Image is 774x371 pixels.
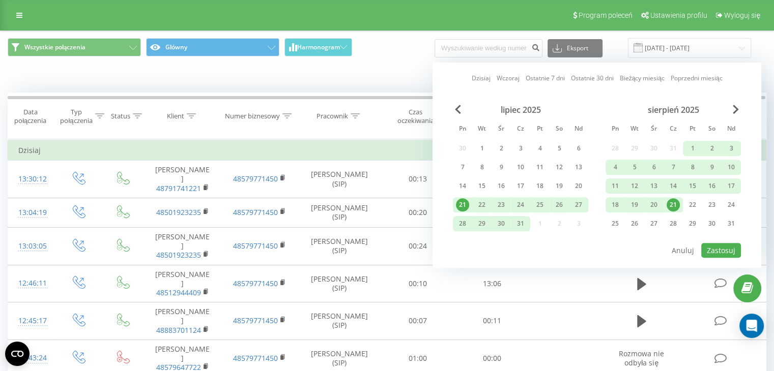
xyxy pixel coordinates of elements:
[298,161,381,198] td: [PERSON_NAME] (SIP)
[550,197,569,212] div: sob 26 lip 2025
[492,141,511,156] div: śr 2 lip 2025
[472,197,492,212] div: wt 22 lip 2025
[8,38,141,56] button: Wszystkie połączenia
[686,179,699,193] div: 15
[733,105,739,114] span: Next Month
[456,217,469,230] div: 28
[702,160,722,175] div: sob 9 sie 2025
[647,161,661,174] div: 6
[495,161,508,174] div: 9
[530,141,550,156] div: pt 4 lip 2025
[495,217,508,230] div: 30
[625,178,644,194] div: wt 12 sie 2025
[683,160,702,175] div: pt 8 sie 2025
[606,178,625,194] div: pon 11 sie 2025
[298,265,381,302] td: [PERSON_NAME] (SIP)
[705,142,719,155] div: 2
[628,161,641,174] div: 5
[471,74,490,83] a: Dzisiaj
[475,198,489,211] div: 22
[455,265,529,302] td: 13:06
[496,74,519,83] a: Wczoraj
[572,179,585,193] div: 20
[569,178,588,194] div: ndz 20 lip 2025
[628,179,641,193] div: 12
[381,228,455,265] td: 00:24
[644,216,664,231] div: śr 27 sie 2025
[685,122,700,137] abbr: piątek
[233,174,278,183] a: 48579771450
[18,273,45,293] div: 12:46:11
[552,122,567,137] abbr: sobota
[683,197,702,212] div: pt 22 sie 2025
[18,311,45,331] div: 12:45:17
[317,112,348,120] div: Pracownik
[514,217,527,230] div: 31
[647,179,661,193] div: 13
[511,178,530,194] div: czw 17 lip 2025
[381,302,455,340] td: 00:07
[686,161,699,174] div: 8
[664,197,683,212] div: czw 21 sie 2025
[579,11,633,19] span: Program poleceń
[705,198,719,211] div: 23
[647,217,661,230] div: 27
[233,353,278,363] a: 48579771450
[572,161,585,174] div: 13
[702,216,722,231] div: sob 30 sie 2025
[647,198,661,211] div: 20
[569,141,588,156] div: ndz 6 lip 2025
[722,178,741,194] div: ndz 17 sie 2025
[606,105,741,115] div: sierpień 2025
[606,216,625,231] div: pon 25 sie 2025
[456,161,469,174] div: 7
[495,142,508,155] div: 2
[702,197,722,212] div: sob 23 sie 2025
[533,198,547,211] div: 25
[453,197,472,212] div: pon 21 lip 2025
[609,161,622,174] div: 4
[628,217,641,230] div: 26
[156,325,201,335] a: 48883701124
[381,161,455,198] td: 00:13
[569,160,588,175] div: ndz 13 lip 2025
[722,141,741,156] div: ndz 3 sie 2025
[650,11,707,19] span: Ustawienia profilu
[686,142,699,155] div: 1
[453,160,472,175] div: pon 7 lip 2025
[472,141,492,156] div: wt 1 lip 2025
[233,207,278,217] a: 48579771450
[511,141,530,156] div: czw 3 lip 2025
[453,178,472,194] div: pon 14 lip 2025
[702,141,722,156] div: sob 2 sie 2025
[533,142,547,155] div: 4
[609,217,622,230] div: 25
[532,122,548,137] abbr: piątek
[514,179,527,193] div: 17
[666,243,700,258] button: Anuluj
[725,161,738,174] div: 10
[667,161,680,174] div: 7
[284,38,352,56] button: Harmonogram
[686,198,699,211] div: 22
[570,74,613,83] a: Ostatnie 30 dni
[492,178,511,194] div: śr 16 lip 2025
[533,179,547,193] div: 18
[667,198,680,211] div: 21
[628,198,641,211] div: 19
[60,108,92,125] div: Typ połączenia
[18,348,45,368] div: 12:43:24
[739,314,764,338] div: Open Intercom Messenger
[553,179,566,193] div: 19
[646,122,662,137] abbr: środa
[492,160,511,175] div: śr 9 lip 2025
[609,179,622,193] div: 11
[18,236,45,256] div: 13:03:05
[705,179,719,193] div: 16
[156,207,201,217] a: 48501923235
[701,243,741,258] button: Zastosuj
[533,161,547,174] div: 11
[298,228,381,265] td: [PERSON_NAME] (SIP)
[511,197,530,212] div: czw 24 lip 2025
[8,140,766,161] td: Dzisiaj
